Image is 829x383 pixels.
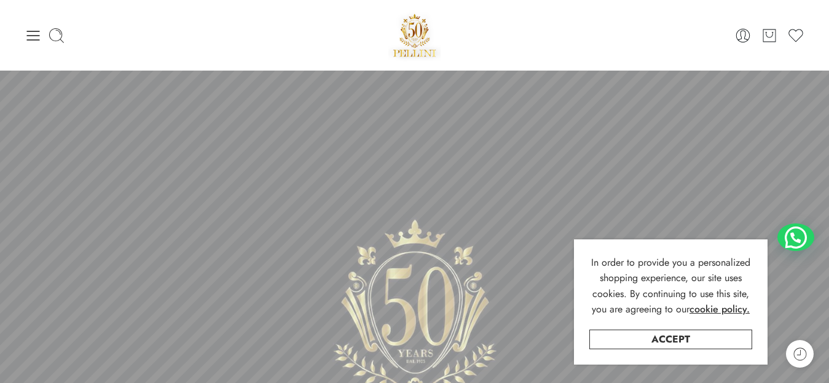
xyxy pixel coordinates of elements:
[690,301,750,317] a: cookie policy.
[734,27,752,44] a: Login / Register
[388,9,441,61] a: Pellini -
[589,330,752,349] a: Accept
[388,9,441,61] img: Pellini
[591,255,750,317] span: In order to provide you a personalized shopping experience, our site uses cookies. By continuing ...
[787,27,804,44] a: Wishlist
[761,27,778,44] a: Cart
